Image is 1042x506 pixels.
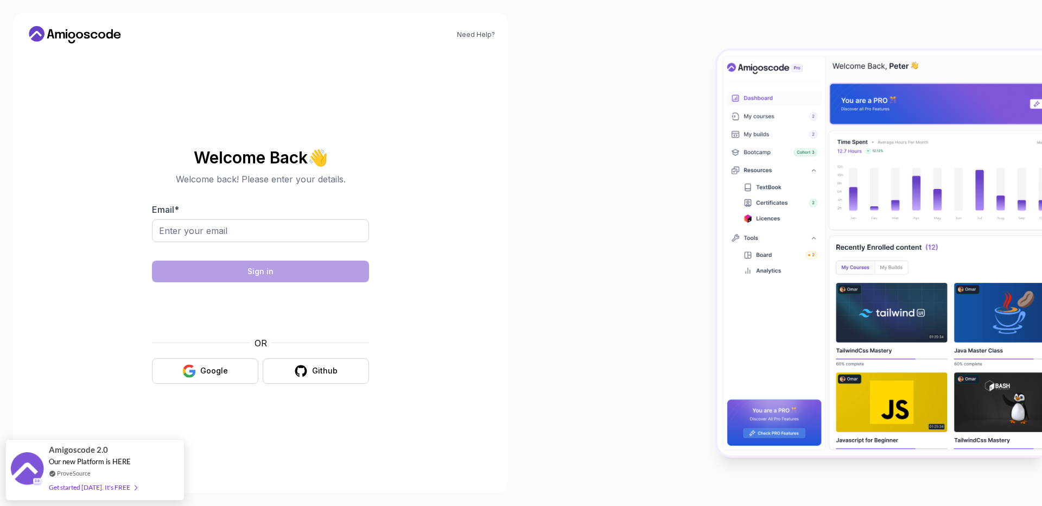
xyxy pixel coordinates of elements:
img: provesource social proof notification image [11,452,43,488]
p: Welcome back! Please enter your details. [152,173,369,186]
button: Github [263,358,369,384]
div: Sign in [247,266,274,277]
div: Github [312,365,338,376]
a: Home link [26,26,124,43]
input: Enter your email [152,219,369,242]
span: Our new Platform is HERE [49,457,131,466]
div: Google [200,365,228,376]
a: ProveSource [57,469,91,478]
label: Email * [152,204,179,215]
div: Get started [DATE]. It's FREE [49,481,137,494]
button: Google [152,358,258,384]
span: 👋 [307,147,328,167]
a: Need Help? [457,30,495,39]
h2: Welcome Back [152,149,369,166]
p: OR [255,337,267,350]
span: Amigoscode 2.0 [49,444,108,456]
button: Sign in [152,261,369,282]
iframe: Widget containing checkbox for hCaptcha security challenge [179,289,342,330]
img: Amigoscode Dashboard [717,50,1042,456]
